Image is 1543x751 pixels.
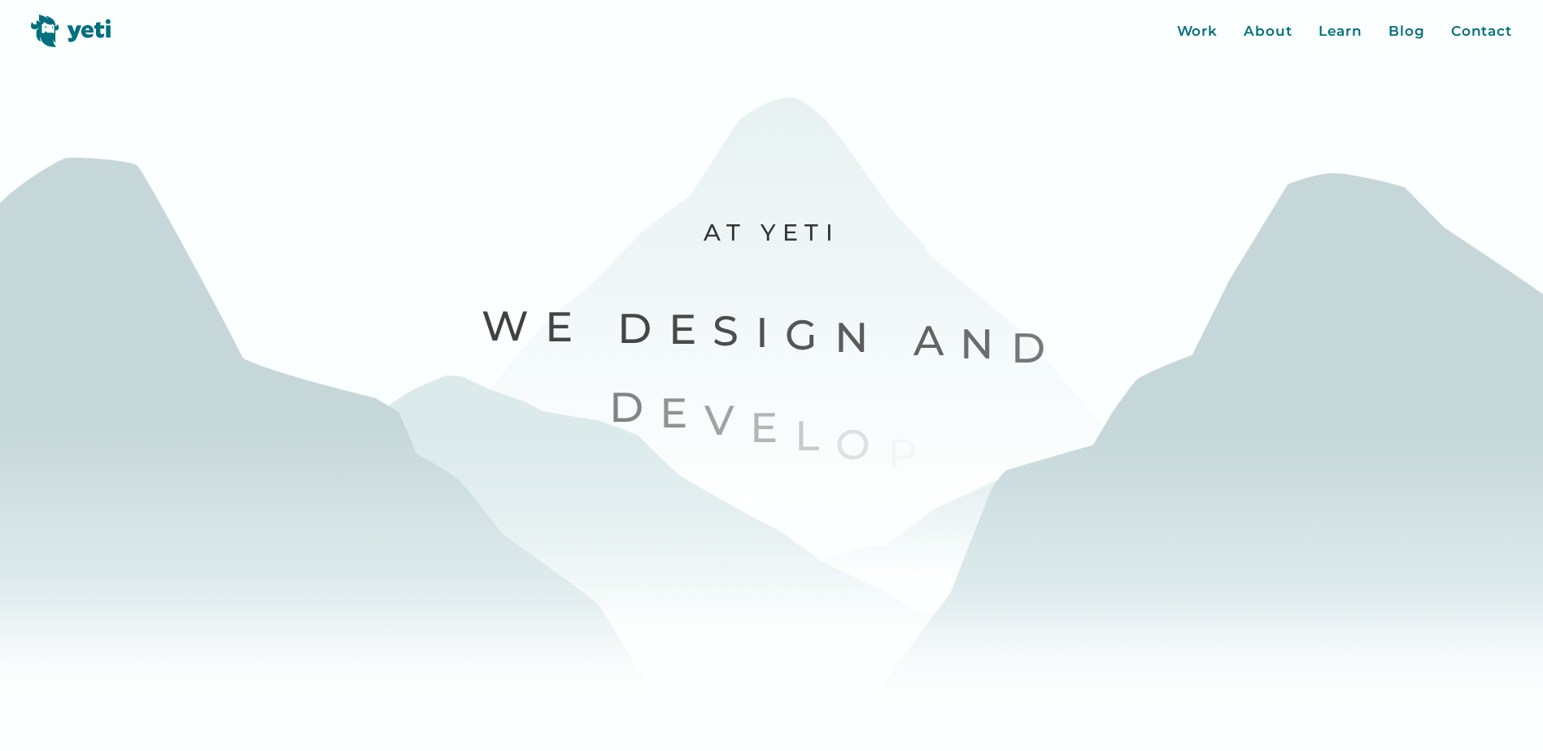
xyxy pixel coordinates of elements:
[1319,21,1363,42] a: Learn
[392,218,1151,248] p: At Yeti
[1388,21,1425,42] a: Blog
[1177,21,1218,42] a: Work
[1451,21,1512,42] a: Contact
[31,15,111,47] img: Yeti logo
[1244,21,1292,42] a: About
